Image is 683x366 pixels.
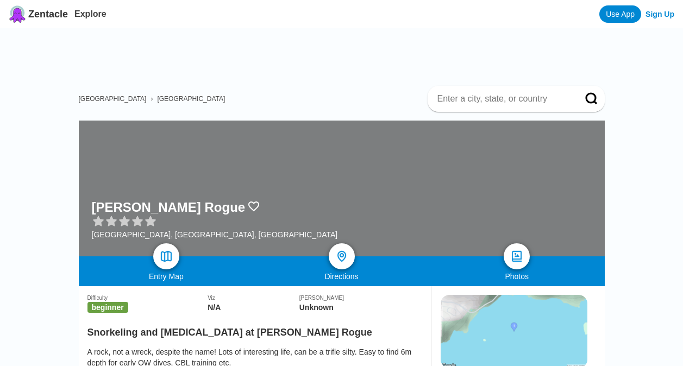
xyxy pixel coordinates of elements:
[299,303,423,312] div: Unknown
[74,9,106,18] a: Explore
[92,230,338,239] div: [GEOGRAPHIC_DATA], [GEOGRAPHIC_DATA], [GEOGRAPHIC_DATA]
[92,200,246,215] h1: [PERSON_NAME] Rogue
[599,5,641,23] a: Use App
[151,95,153,103] span: ›
[646,10,674,18] a: Sign Up
[9,5,68,23] a: Zentacle logoZentacle
[87,320,423,338] h2: Snorkeling and [MEDICAL_DATA] at [PERSON_NAME] Rogue
[79,272,254,281] div: Entry Map
[28,9,68,20] span: Zentacle
[299,295,423,301] div: [PERSON_NAME]
[510,250,523,263] img: photos
[79,95,147,103] a: [GEOGRAPHIC_DATA]
[254,272,429,281] div: Directions
[87,295,208,301] div: Difficulty
[504,243,530,269] a: photos
[208,295,299,301] div: Viz
[87,302,128,313] span: beginner
[208,303,299,312] div: N/A
[436,93,570,104] input: Enter a city, state, or country
[9,5,26,23] img: Zentacle logo
[153,243,179,269] a: map
[429,272,605,281] div: Photos
[335,250,348,263] img: directions
[160,250,173,263] img: map
[157,95,225,103] a: [GEOGRAPHIC_DATA]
